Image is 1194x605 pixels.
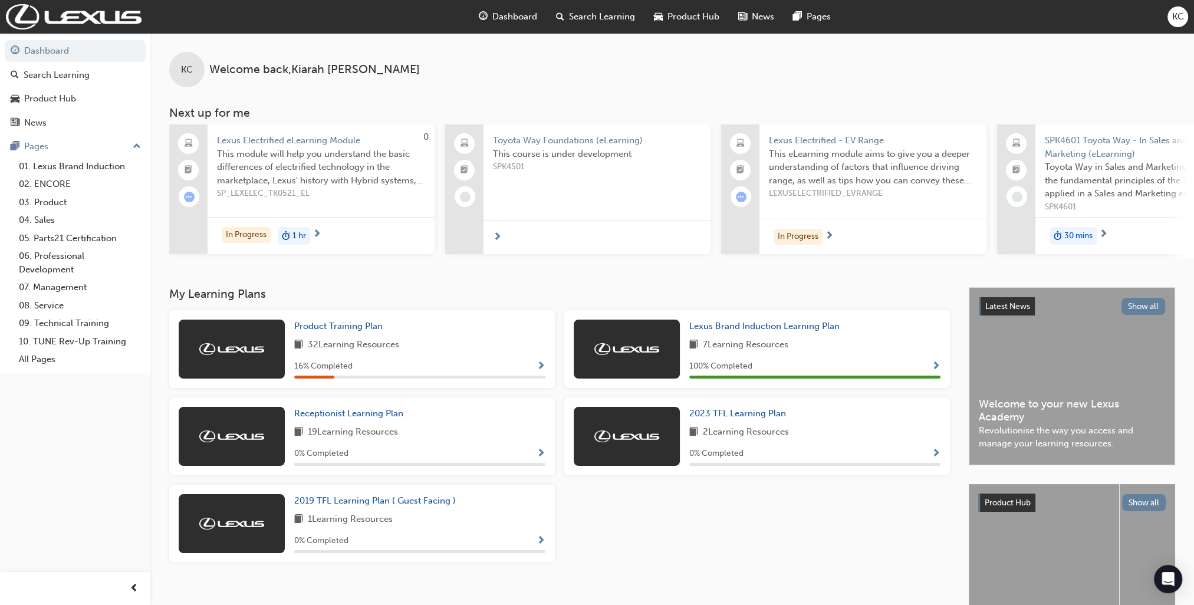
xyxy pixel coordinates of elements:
a: All Pages [14,350,146,369]
span: learningRecordVerb_NONE-icon [460,192,471,202]
span: Latest News [985,301,1030,311]
span: up-icon [133,139,141,154]
a: Latest NewsShow allWelcome to your new Lexus AcademyRevolutionise the way you access and manage y... [969,287,1175,465]
span: Search Learning [569,10,635,24]
span: Product Hub [667,10,719,24]
span: guage-icon [479,9,488,24]
a: car-iconProduct Hub [644,5,729,29]
img: Trak [6,4,142,29]
span: 1 hr [292,229,306,243]
img: Trak [199,343,264,355]
span: guage-icon [11,46,19,57]
a: news-iconNews [729,5,784,29]
a: Product HubShow all [978,494,1166,512]
span: car-icon [654,9,663,24]
span: laptop-icon [1012,136,1021,152]
span: 0 % Completed [294,534,348,548]
a: pages-iconPages [784,5,840,29]
span: next-icon [1099,229,1108,240]
a: guage-iconDashboard [469,5,547,29]
button: Show Progress [537,446,545,461]
span: book-icon [689,338,698,353]
span: KC [181,63,193,77]
a: Search Learning [5,64,146,86]
button: Show Progress [932,359,940,374]
div: Search Learning [24,68,90,82]
span: This course is under development [493,147,701,161]
div: Open Intercom Messenger [1154,565,1182,593]
span: learningRecordVerb_ATTEMPT-icon [736,192,746,202]
div: Product Hub [24,92,76,106]
span: learningRecordVerb_ATTEMPT-icon [184,192,195,202]
span: 2 Learning Resources [703,425,789,440]
span: prev-icon [130,581,139,596]
button: Pages [5,136,146,157]
span: Product Hub [985,498,1031,508]
span: Welcome back , Kiarah [PERSON_NAME] [209,63,420,77]
span: Pages [807,10,831,24]
span: laptop-icon [736,136,745,152]
span: booktick-icon [461,163,469,178]
span: book-icon [294,512,303,527]
span: next-icon [313,229,321,240]
a: Receptionist Learning Plan [294,407,408,420]
div: In Progress [774,229,823,245]
span: 0 % Completed [294,447,348,461]
span: Show Progress [537,449,545,459]
span: search-icon [556,9,564,24]
span: Receptionist Learning Plan [294,408,403,419]
span: pages-icon [793,9,802,24]
span: Show Progress [932,361,940,372]
button: Show all [1121,298,1166,315]
a: Lexus Brand Induction Learning Plan [689,320,844,333]
span: book-icon [294,425,303,440]
a: search-iconSearch Learning [547,5,644,29]
span: 2019 TFL Learning Plan ( Guest Facing ) [294,495,456,506]
h3: Next up for me [150,106,1194,120]
span: Show Progress [537,361,545,372]
a: News [5,112,146,134]
span: Welcome to your new Lexus Academy [979,397,1165,424]
span: This module will help you understand the basic differences of electrified technology in the marke... [217,147,425,188]
button: Show Progress [537,534,545,548]
span: SP_LEXELEC_TK0521_EL [217,187,425,200]
span: Dashboard [492,10,537,24]
a: Toyota Way Foundations (eLearning)This course is under developmentSPK4501 [445,124,711,254]
button: Show all [1122,494,1166,511]
a: 06. Professional Development [14,247,146,278]
span: 0 [423,131,429,142]
a: Product Hub [5,88,146,110]
img: Trak [594,343,659,355]
a: 05. Parts21 Certification [14,229,146,248]
span: 0 % Completed [689,447,744,461]
span: booktick-icon [1012,163,1021,178]
span: car-icon [11,94,19,104]
a: 0Lexus Electrified eLearning ModuleThis module will help you understand the basic differences of ... [169,124,435,254]
span: 2023 TFL Learning Plan [689,408,786,419]
a: 01. Lexus Brand Induction [14,157,146,176]
span: Revolutionise the way you access and manage your learning resources. [979,424,1165,451]
a: 10. TUNE Rev-Up Training [14,333,146,351]
span: booktick-icon [185,163,193,178]
span: Show Progress [932,449,940,459]
span: Lexus Brand Induction Learning Plan [689,321,840,331]
span: This eLearning module aims to give you a deeper understanding of factors that influence driving r... [769,147,977,188]
span: SPK4501 [493,160,701,174]
span: news-icon [738,9,747,24]
div: News [24,116,47,130]
button: DashboardSearch LearningProduct HubNews [5,38,146,136]
span: 32 Learning Resources [308,338,399,353]
span: KC [1172,10,1184,24]
a: Dashboard [5,40,146,62]
span: 19 Learning Resources [308,425,398,440]
span: laptop-icon [185,136,193,152]
span: 100 % Completed [689,360,752,373]
div: Pages [24,140,48,153]
span: News [752,10,774,24]
a: Lexus Electrified - EV RangeThis eLearning module aims to give you a deeper understanding of fact... [721,124,986,254]
span: laptop-icon [461,136,469,152]
a: 09. Technical Training [14,314,146,333]
span: 1 Learning Resources [308,512,393,527]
